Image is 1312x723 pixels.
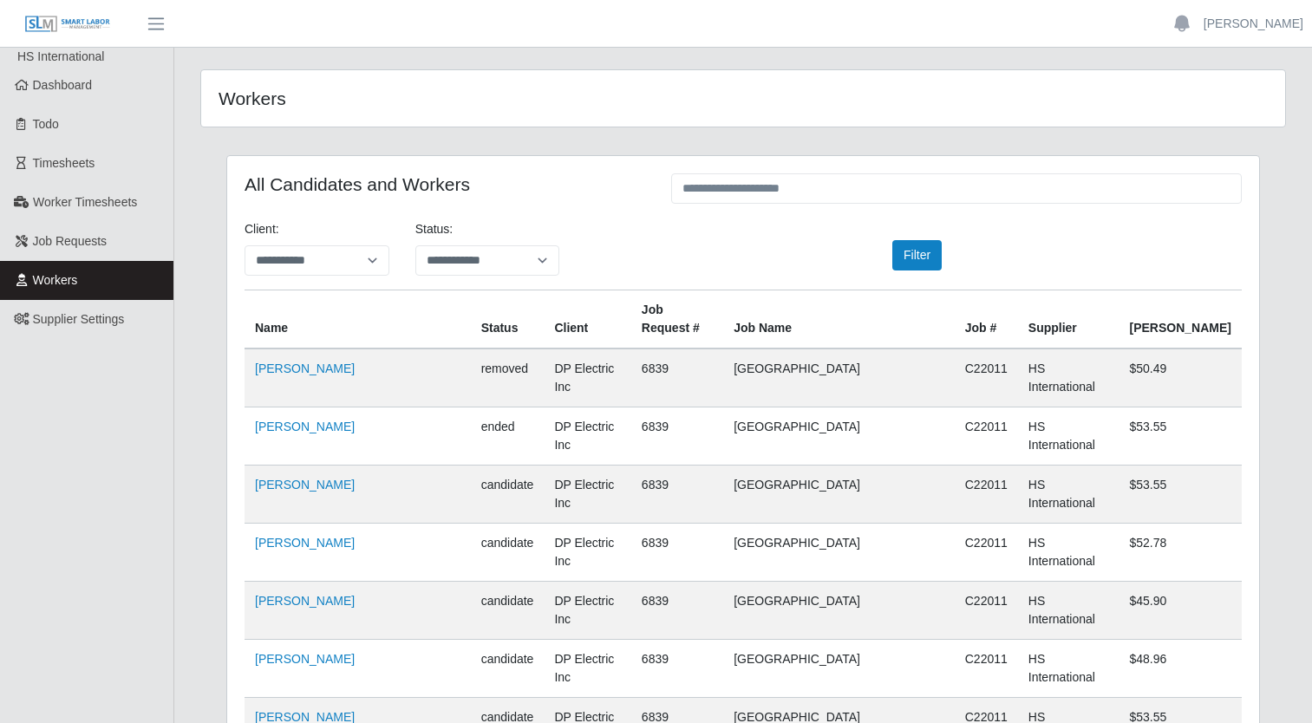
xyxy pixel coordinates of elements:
span: Dashboard [33,78,93,92]
td: C22011 [955,582,1018,640]
td: C22011 [955,348,1018,407]
button: Filter [892,240,942,270]
td: 6839 [631,466,723,524]
td: DP Electric Inc [544,582,630,640]
td: $52.78 [1119,524,1242,582]
td: C22011 [955,466,1018,524]
h4: All Candidates and Workers [245,173,645,195]
label: Status: [415,220,454,238]
td: [GEOGRAPHIC_DATA] [723,348,955,407]
td: 6839 [631,640,723,698]
td: candidate [471,582,545,640]
a: [PERSON_NAME] [1204,15,1303,33]
a: [PERSON_NAME] [255,652,355,666]
a: [PERSON_NAME] [255,361,355,375]
td: C22011 [955,524,1018,582]
td: C22011 [955,407,1018,466]
td: $45.90 [1119,582,1242,640]
td: ended [471,407,545,466]
span: Timesheets [33,156,95,170]
th: Supplier [1018,290,1119,349]
a: [PERSON_NAME] [255,478,355,492]
th: [PERSON_NAME] [1119,290,1242,349]
th: Job Name [723,290,955,349]
span: Job Requests [33,234,108,248]
td: $50.49 [1119,348,1242,407]
td: $53.55 [1119,466,1242,524]
td: HS International [1018,582,1119,640]
td: [GEOGRAPHIC_DATA] [723,582,955,640]
td: [GEOGRAPHIC_DATA] [723,524,955,582]
label: Client: [245,220,279,238]
td: 6839 [631,582,723,640]
span: Workers [33,273,78,287]
td: candidate [471,466,545,524]
td: 6839 [631,407,723,466]
td: DP Electric Inc [544,640,630,698]
td: DP Electric Inc [544,466,630,524]
a: [PERSON_NAME] [255,594,355,608]
td: HS International [1018,524,1119,582]
td: candidate [471,640,545,698]
a: [PERSON_NAME] [255,536,355,550]
td: HS International [1018,348,1119,407]
td: removed [471,348,545,407]
th: Name [245,290,471,349]
td: HS International [1018,407,1119,466]
td: [GEOGRAPHIC_DATA] [723,466,955,524]
span: Supplier Settings [33,312,125,326]
td: $48.96 [1119,640,1242,698]
td: $53.55 [1119,407,1242,466]
span: Todo [33,117,59,131]
h4: Workers [219,88,641,109]
td: HS International [1018,466,1119,524]
td: DP Electric Inc [544,407,630,466]
img: SLM Logo [24,15,111,34]
a: [PERSON_NAME] [255,420,355,433]
span: Worker Timesheets [33,195,137,209]
td: 6839 [631,348,723,407]
span: HS International [17,49,104,63]
td: 6839 [631,524,723,582]
th: Job # [955,290,1018,349]
td: HS International [1018,640,1119,698]
td: [GEOGRAPHIC_DATA] [723,407,955,466]
th: Status [471,290,545,349]
td: [GEOGRAPHIC_DATA] [723,640,955,698]
th: Client [544,290,630,349]
td: candidate [471,524,545,582]
td: DP Electric Inc [544,524,630,582]
td: C22011 [955,640,1018,698]
th: Job Request # [631,290,723,349]
td: DP Electric Inc [544,348,630,407]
